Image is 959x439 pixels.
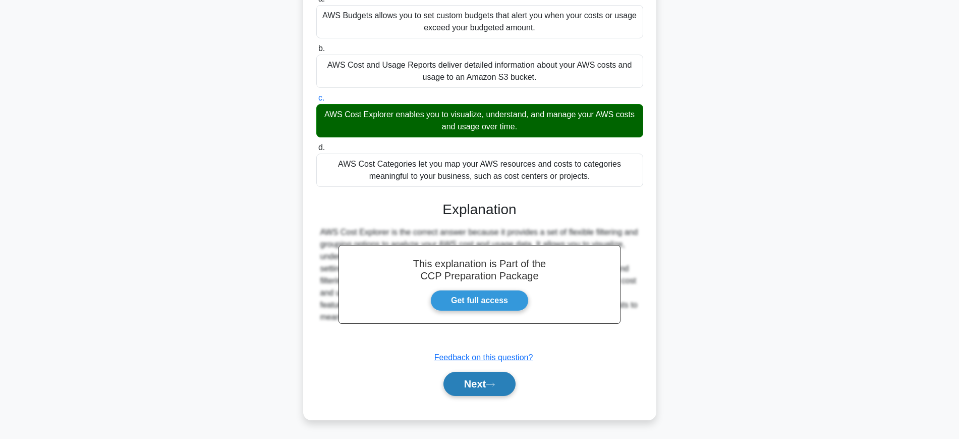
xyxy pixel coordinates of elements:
[318,93,324,102] span: c.
[316,104,643,137] div: AWS Cost Explorer enables you to visualize, understand, and manage your AWS costs and usage over ...
[443,372,516,396] button: Next
[320,226,639,323] div: AWS Cost Explorer is the correct answer because it provides a set of flexible filtering and group...
[318,143,325,152] span: d.
[316,55,643,88] div: AWS Cost and Usage Reports deliver detailed information about your AWS costs and usage to an Amaz...
[434,353,533,362] a: Feedback on this question?
[322,201,637,218] h3: Explanation
[316,154,643,187] div: AWS Cost Categories let you map your AWS resources and costs to categories meaningful to your bus...
[316,5,643,38] div: AWS Budgets allows you to set custom budgets that alert you when your costs or usage exceed your ...
[430,290,529,311] a: Get full access
[318,44,325,53] span: b.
